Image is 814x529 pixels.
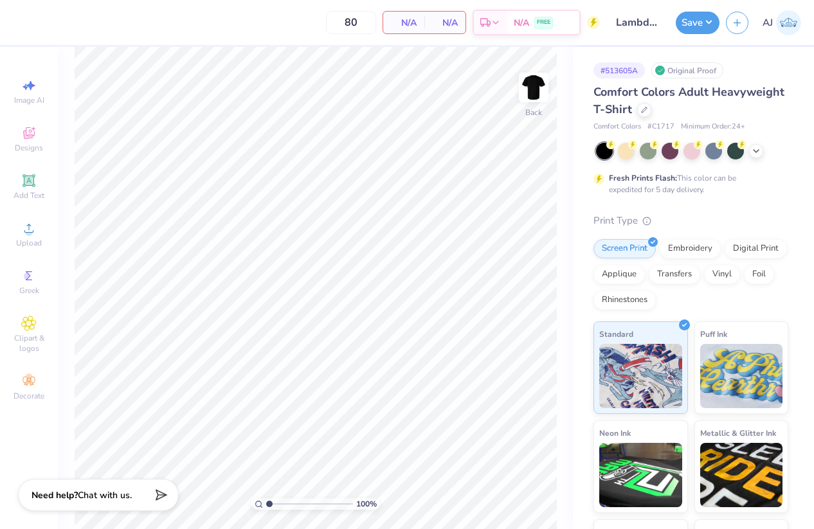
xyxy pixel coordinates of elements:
[606,10,669,35] input: Untitled Design
[660,239,721,258] div: Embroidery
[647,121,674,132] span: # C1717
[763,10,801,35] a: AJ
[599,426,631,440] span: Neon Ink
[514,16,529,30] span: N/A
[356,498,377,510] span: 100 %
[599,327,633,341] span: Standard
[593,62,645,78] div: # 513605A
[700,443,783,507] img: Metallic & Glitter Ink
[725,239,787,258] div: Digital Print
[521,75,547,100] img: Back
[599,443,682,507] img: Neon Ink
[593,213,788,228] div: Print Type
[15,143,43,153] span: Designs
[16,238,42,248] span: Upload
[700,426,776,440] span: Metallic & Glitter Ink
[599,344,682,408] img: Standard
[32,489,78,501] strong: Need help?
[651,62,723,78] div: Original Proof
[744,265,774,284] div: Foil
[593,121,641,132] span: Comfort Colors
[432,16,458,30] span: N/A
[776,10,801,35] img: Armiel John Calzada
[593,239,656,258] div: Screen Print
[14,190,44,201] span: Add Text
[78,489,132,501] span: Chat with us.
[19,285,39,296] span: Greek
[14,95,44,105] span: Image AI
[593,291,656,310] div: Rhinestones
[700,327,727,341] span: Puff Ink
[704,265,740,284] div: Vinyl
[593,265,645,284] div: Applique
[676,12,719,34] button: Save
[649,265,700,284] div: Transfers
[593,84,784,117] span: Comfort Colors Adult Heavyweight T-Shirt
[700,344,783,408] img: Puff Ink
[6,333,51,354] span: Clipart & logos
[763,15,773,30] span: AJ
[525,107,542,118] div: Back
[326,11,376,34] input: – –
[609,173,677,183] strong: Fresh Prints Flash:
[609,172,767,195] div: This color can be expedited for 5 day delivery.
[14,391,44,401] span: Decorate
[681,121,745,132] span: Minimum Order: 24 +
[391,16,417,30] span: N/A
[537,18,550,27] span: FREE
